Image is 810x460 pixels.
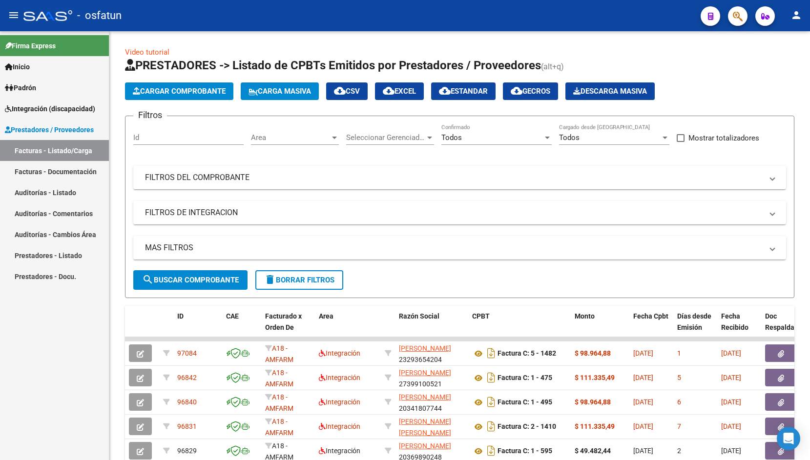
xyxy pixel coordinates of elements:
span: [DATE] [633,374,653,381]
span: Area [319,312,333,320]
span: [PERSON_NAME] [399,442,451,450]
span: 96831 [177,422,197,430]
span: 7 [677,422,681,430]
span: Seleccionar Gerenciador [346,133,425,142]
i: Descargar documento [485,443,498,459]
strong: $ 111.335,49 [575,422,615,430]
span: Doc Respaldatoria [765,312,809,331]
span: 1 [677,349,681,357]
button: Borrar Filtros [255,270,343,290]
button: Descarga Masiva [565,82,655,100]
h3: Filtros [133,108,167,122]
span: Integración [319,374,360,381]
mat-icon: delete [264,274,276,285]
span: Area [251,133,330,142]
span: PRESTADORES -> Listado de CPBTs Emitidos por Prestadores / Proveedores [125,59,541,72]
span: Mostrar totalizadores [688,132,759,144]
mat-icon: cloud_download [439,85,451,97]
mat-icon: cloud_download [334,85,346,97]
span: [PERSON_NAME] [PERSON_NAME] [399,418,451,437]
span: Prestadores / Proveedores [5,124,94,135]
span: [DATE] [721,422,741,430]
span: [DATE] [721,374,741,381]
span: Facturado x Orden De [265,312,302,331]
span: 96829 [177,447,197,455]
button: Buscar Comprobante [133,270,248,290]
span: [DATE] [633,398,653,406]
span: Fecha Recibido [721,312,748,331]
datatable-header-cell: Razón Social [395,306,468,349]
span: Gecros [511,87,550,96]
mat-icon: menu [8,9,20,21]
div: 23293654204 [399,343,464,363]
datatable-header-cell: Fecha Recibido [717,306,761,349]
datatable-header-cell: Facturado x Orden De [261,306,315,349]
span: CAE [226,312,239,320]
a: Video tutorial [125,48,169,57]
strong: Factura C: 5 - 1482 [498,350,556,358]
span: Estandar [439,87,488,96]
i: Descargar documento [485,394,498,410]
span: 96842 [177,374,197,381]
span: Inicio [5,61,30,72]
datatable-header-cell: CAE [222,306,261,349]
span: Días desde Emisión [677,312,711,331]
span: A18 - AMFARM [265,393,293,412]
span: CPBT [472,312,490,320]
div: 27399100521 [399,367,464,388]
span: Padrón [5,82,36,93]
strong: $ 98.964,88 [575,398,611,406]
strong: Factura C: 1 - 595 [498,447,552,455]
span: [DATE] [633,447,653,455]
div: Open Intercom Messenger [777,427,800,450]
span: 6 [677,398,681,406]
span: A18 - AMFARM [265,369,293,388]
span: Integración [319,447,360,455]
span: A18 - AMFARM [265,418,293,437]
span: Todos [559,133,580,142]
span: Descarga Masiva [573,87,647,96]
i: Descargar documento [485,345,498,361]
datatable-header-cell: Monto [571,306,629,349]
button: Cargar Comprobante [125,82,233,100]
span: Integración [319,349,360,357]
i: Descargar documento [485,370,498,385]
span: Razón Social [399,312,439,320]
span: Borrar Filtros [264,276,334,284]
span: 5 [677,374,681,381]
span: Cargar Comprobante [133,87,226,96]
app-download-masive: Descarga masiva de comprobantes (adjuntos) [565,82,655,100]
datatable-header-cell: ID [173,306,222,349]
span: [DATE] [721,447,741,455]
span: [PERSON_NAME] [399,393,451,401]
span: (alt+q) [541,62,564,71]
mat-expansion-panel-header: MAS FILTROS [133,236,786,260]
i: Descargar documento [485,419,498,434]
span: [DATE] [721,349,741,357]
strong: Factura C: 1 - 475 [498,374,552,382]
datatable-header-cell: Fecha Cpbt [629,306,673,349]
span: Integración (discapacidad) [5,103,95,114]
button: Estandar [431,82,496,100]
button: EXCEL [375,82,424,100]
strong: $ 49.482,44 [575,447,611,455]
datatable-header-cell: Area [315,306,381,349]
span: Monto [575,312,595,320]
span: CSV [334,87,360,96]
span: Firma Express [5,40,56,51]
span: [DATE] [633,349,653,357]
span: Integración [319,422,360,430]
span: - osfatun [77,5,122,26]
span: [DATE] [721,398,741,406]
span: ID [177,312,184,320]
mat-icon: cloud_download [511,85,522,97]
span: Buscar Comprobante [142,276,239,284]
button: Gecros [503,82,558,100]
span: Carga Masiva [249,87,311,96]
mat-expansion-panel-header: FILTROS DE INTEGRACION [133,201,786,224]
strong: Factura C: 1 - 495 [498,399,552,406]
span: Fecha Cpbt [633,312,668,320]
span: A18 - AMFARM [265,344,293,363]
mat-panel-title: MAS FILTROS [145,242,763,253]
mat-expansion-panel-header: FILTROS DEL COMPROBANTE [133,166,786,189]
